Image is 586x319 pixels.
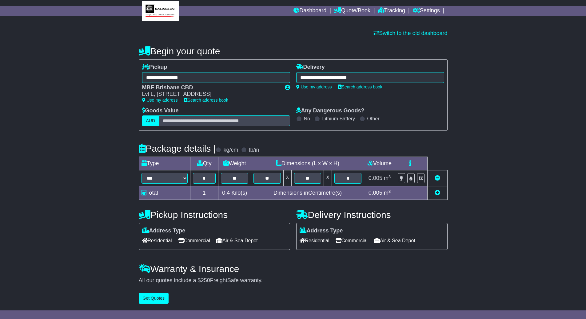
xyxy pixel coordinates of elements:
[378,6,405,16] a: Tracking
[142,98,178,103] a: Use my address
[223,147,238,154] label: kg/cm
[139,157,190,170] td: Type
[374,236,415,245] span: Air & Sea Depot
[435,175,440,181] a: Remove this item
[218,186,251,200] td: Kilo(s)
[216,236,258,245] span: Air & Sea Depot
[139,186,190,200] td: Total
[139,264,448,274] h4: Warranty & Insurance
[336,236,368,245] span: Commercial
[142,84,279,91] div: MBE Brisbane CBD
[296,84,332,89] a: Use my address
[249,147,259,154] label: lb/in
[142,228,185,234] label: Address Type
[142,115,159,126] label: AUD
[184,98,228,103] a: Search address book
[435,190,440,196] a: Add new item
[283,170,291,186] td: x
[369,175,382,181] span: 0.005
[373,30,447,36] a: Switch to the old dashboard
[251,157,364,170] td: Dimensions (L x W x H)
[190,186,218,200] td: 1
[296,107,365,114] label: Any Dangerous Goods?
[389,189,391,194] sup: 3
[300,236,329,245] span: Residential
[222,190,230,196] span: 0.4
[139,293,169,304] button: Get Quotes
[324,170,332,186] td: x
[334,6,370,16] a: Quote/Book
[142,236,172,245] span: Residential
[367,116,380,122] label: Other
[142,107,179,114] label: Goods Value
[190,157,218,170] td: Qty
[201,277,210,283] span: 250
[300,228,343,234] label: Address Type
[139,277,448,284] div: All our quotes include a $ FreightSafe warranty.
[178,236,210,245] span: Commercial
[384,175,391,181] span: m
[142,64,167,71] label: Pickup
[389,174,391,179] sup: 3
[369,190,382,196] span: 0.005
[218,157,251,170] td: Weight
[142,1,179,21] img: MBE Brisbane CBD
[413,6,440,16] a: Settings
[142,91,279,98] div: Lvl L, [STREET_ADDRESS]
[304,116,310,122] label: No
[384,190,391,196] span: m
[364,157,395,170] td: Volume
[338,84,382,89] a: Search address book
[296,64,325,71] label: Delivery
[139,46,448,56] h4: Begin your quote
[293,6,326,16] a: Dashboard
[296,210,448,220] h4: Delivery Instructions
[251,186,364,200] td: Dimensions in Centimetre(s)
[322,116,355,122] label: Lithium Battery
[139,210,290,220] h4: Pickup Instructions
[139,143,216,154] h4: Package details |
